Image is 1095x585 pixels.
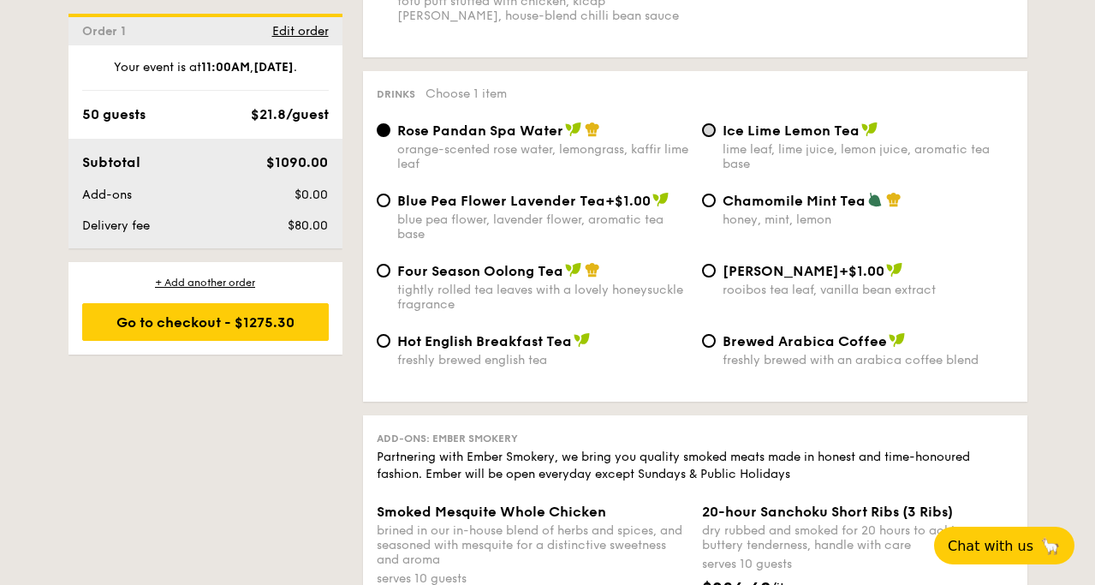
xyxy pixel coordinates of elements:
img: icon-vegan.f8ff3823.svg [886,262,903,278]
img: icon-vegan.f8ff3823.svg [565,122,582,137]
span: $0.00 [295,188,328,202]
div: rooibos tea leaf, vanilla bean extract [723,283,1014,297]
span: Add-ons [82,188,132,202]
span: $1090.00 [266,154,328,170]
img: icon-vegan.f8ff3823.svg [861,122,878,137]
div: Partnering with Ember Smokery, we bring you quality smoked meats made in honest and time-honoured... [377,449,1014,483]
span: Hot English Breakfast Tea [397,333,572,349]
div: blue pea flower, lavender flower, aromatic tea base [397,212,688,242]
div: orange-scented rose water, lemongrass, kaffir lime leaf [397,142,688,171]
button: Chat with us🦙 [934,527,1074,564]
input: Blue Pea Flower Lavender Tea+$1.00blue pea flower, lavender flower, aromatic tea base [377,194,390,207]
span: Chat with us [948,538,1033,554]
input: Hot English Breakfast Teafreshly brewed english tea [377,334,390,348]
span: Rose Pandan Spa Water [397,122,563,139]
input: [PERSON_NAME]+$1.00rooibos tea leaf, vanilla bean extract [702,264,716,278]
span: Smoked Mesquite Whole Chicken [377,504,606,520]
div: Go to checkout - $1275.30 [82,303,329,341]
img: icon-vegan.f8ff3823.svg [565,262,582,278]
img: icon-vegetarian.fe4039eb.svg [867,192,883,207]
div: freshly brewed with an arabica coffee blend [723,353,1014,367]
input: Brewed Arabica Coffeefreshly brewed with an arabica coffee blend [702,334,716,348]
span: Four Season Oolong Tea [397,263,563,279]
span: +$1.00 [605,193,651,209]
span: Add-ons: Ember Smokery [377,433,518,445]
img: icon-chef-hat.a58ddaea.svg [585,262,600,278]
span: 20-hour Sanchoku Short Ribs (3 Ribs) [702,504,953,520]
span: Edit order [272,24,329,39]
span: +$1.00 [839,263,884,279]
strong: [DATE] [253,60,294,75]
span: Subtotal [82,154,140,170]
div: dry rubbed and smoked for 20 hours to achieve a buttery tenderness, handle with care [702,523,1014,552]
div: freshly brewed english tea [397,353,688,367]
span: Delivery fee [82,218,150,233]
span: Order 1 [82,24,133,39]
img: icon-vegan.f8ff3823.svg [652,192,669,207]
img: icon-vegan.f8ff3823.svg [889,332,906,348]
div: $21.8/guest [251,104,329,125]
div: lime leaf, lime juice, lemon juice, aromatic tea base [723,142,1014,171]
img: icon-vegan.f8ff3823.svg [574,332,591,348]
input: Four Season Oolong Teatightly rolled tea leaves with a lovely honeysuckle fragrance [377,264,390,278]
span: [PERSON_NAME] [723,263,839,279]
span: 🦙 [1040,536,1061,556]
div: + Add another order [82,276,329,290]
span: Choose 1 item [426,87,507,101]
span: Brewed Arabica Coffee [723,333,887,349]
img: icon-chef-hat.a58ddaea.svg [886,192,902,207]
span: Blue Pea Flower Lavender Tea [397,193,605,209]
strong: 11:00AM [201,60,250,75]
input: Rose Pandan Spa Waterorange-scented rose water, lemongrass, kaffir lime leaf [377,123,390,137]
div: serves 10 guests [702,556,1014,573]
span: Chamomile Mint Tea [723,193,866,209]
div: Your event is at , . [82,59,329,91]
input: Ice Lime Lemon Tealime leaf, lime juice, lemon juice, aromatic tea base [702,123,716,137]
span: Ice Lime Lemon Tea [723,122,860,139]
span: Drinks [377,88,415,100]
div: brined in our in-house blend of herbs and spices, and seasoned with mesquite for a distinctive sw... [377,523,688,567]
div: 50 guests [82,104,146,125]
div: tightly rolled tea leaves with a lovely honeysuckle fragrance [397,283,688,312]
img: icon-chef-hat.a58ddaea.svg [585,122,600,137]
span: $80.00 [288,218,328,233]
input: Chamomile Mint Teahoney, mint, lemon [702,194,716,207]
div: honey, mint, lemon [723,212,1014,227]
